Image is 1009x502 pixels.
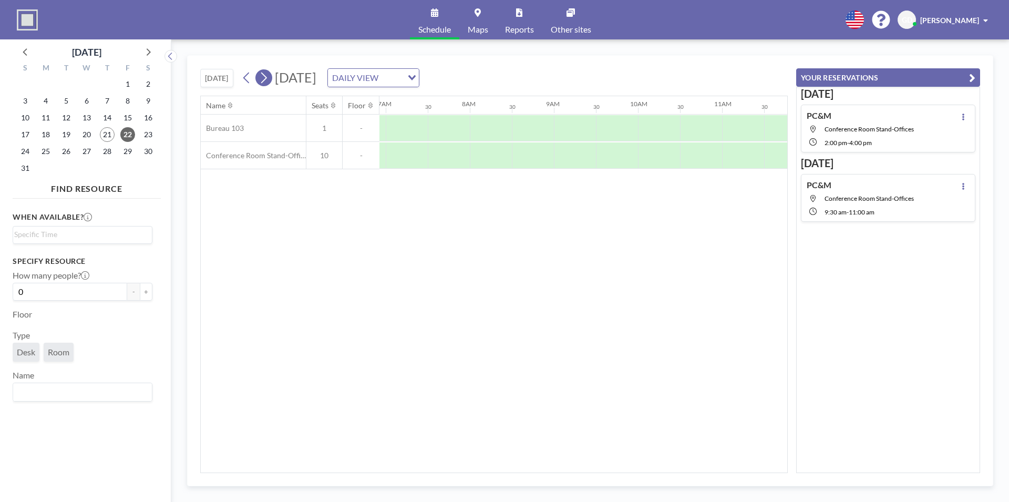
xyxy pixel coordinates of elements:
div: Floor [348,101,366,110]
span: 2:00 PM [825,139,847,147]
span: [PERSON_NAME] [920,16,979,25]
div: 30 [761,104,768,110]
div: 11AM [714,100,732,108]
span: Sunday, August 3, 2025 [18,94,33,108]
button: - [127,283,140,301]
span: Monday, August 4, 2025 [38,94,53,108]
span: Reports [505,25,534,34]
div: M [36,62,56,76]
img: organization-logo [17,9,38,30]
label: Type [13,330,30,341]
span: 1 [306,124,342,133]
h4: PC&M [807,110,831,121]
span: Tuesday, August 5, 2025 [59,94,74,108]
span: Sunday, August 10, 2025 [18,110,33,125]
div: 8AM [462,100,476,108]
label: How many people? [13,270,89,281]
span: Conference Room Stand-Offices [825,125,914,133]
span: Friday, August 8, 2025 [120,94,135,108]
span: Wednesday, August 13, 2025 [79,110,94,125]
span: Sunday, August 24, 2025 [18,144,33,159]
span: Saturday, August 2, 2025 [141,77,156,91]
span: Bureau 103 [201,124,244,133]
span: Monday, August 18, 2025 [38,127,53,142]
span: Wednesday, August 27, 2025 [79,144,94,159]
div: Search for option [13,383,152,401]
span: Thursday, August 14, 2025 [100,110,115,125]
span: Desk [17,347,35,357]
input: Search for option [14,229,146,240]
span: Tuesday, August 19, 2025 [59,127,74,142]
label: Floor [13,309,32,320]
div: 30 [509,104,516,110]
span: Wednesday, August 6, 2025 [79,94,94,108]
span: 11:00 AM [849,208,874,216]
span: Thursday, August 28, 2025 [100,144,115,159]
button: + [140,283,152,301]
div: 30 [677,104,684,110]
h3: [DATE] [801,87,975,100]
span: Conference Room Stand-Offices [201,151,306,160]
h3: Specify resource [13,257,152,266]
input: Search for option [382,71,401,85]
span: Saturday, August 9, 2025 [141,94,156,108]
span: Saturday, August 30, 2025 [141,144,156,159]
label: Name [13,370,34,381]
span: Friday, August 22, 2025 [120,127,135,142]
div: [DATE] [72,45,101,59]
div: 30 [593,104,600,110]
div: 30 [425,104,431,110]
div: 9AM [546,100,560,108]
span: Room [48,347,69,357]
span: Other sites [551,25,591,34]
div: T [97,62,117,76]
input: Search for option [14,385,146,399]
span: Thursday, August 21, 2025 [100,127,115,142]
span: - [847,139,849,147]
span: Saturday, August 23, 2025 [141,127,156,142]
span: Monday, August 25, 2025 [38,144,53,159]
div: S [138,62,158,76]
span: - [343,124,379,133]
span: Tuesday, August 26, 2025 [59,144,74,159]
button: YOUR RESERVATIONS [796,68,980,87]
span: 10 [306,151,342,160]
span: Sunday, August 31, 2025 [18,161,33,176]
h4: PC&M [807,180,831,190]
span: Schedule [418,25,451,34]
span: GD [902,15,912,25]
h3: [DATE] [801,157,975,170]
span: - [343,151,379,160]
span: Friday, August 15, 2025 [120,110,135,125]
div: T [56,62,77,76]
span: Thursday, August 7, 2025 [100,94,115,108]
span: Maps [468,25,488,34]
span: 9:30 AM [825,208,847,216]
span: Monday, August 11, 2025 [38,110,53,125]
span: [DATE] [275,69,316,85]
span: 4:00 PM [849,139,872,147]
span: Friday, August 1, 2025 [120,77,135,91]
h4: FIND RESOURCE [13,179,161,194]
span: - [847,208,849,216]
div: F [117,62,138,76]
div: S [15,62,36,76]
div: 10AM [630,100,647,108]
span: Wednesday, August 20, 2025 [79,127,94,142]
button: [DATE] [200,69,233,87]
div: Search for option [328,69,419,87]
span: Tuesday, August 12, 2025 [59,110,74,125]
div: Name [206,101,225,110]
span: Saturday, August 16, 2025 [141,110,156,125]
div: 7AM [378,100,392,108]
div: Search for option [13,227,152,242]
span: DAILY VIEW [330,71,380,85]
div: Seats [312,101,328,110]
span: Sunday, August 17, 2025 [18,127,33,142]
span: Conference Room Stand-Offices [825,194,914,202]
div: W [77,62,97,76]
span: Friday, August 29, 2025 [120,144,135,159]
